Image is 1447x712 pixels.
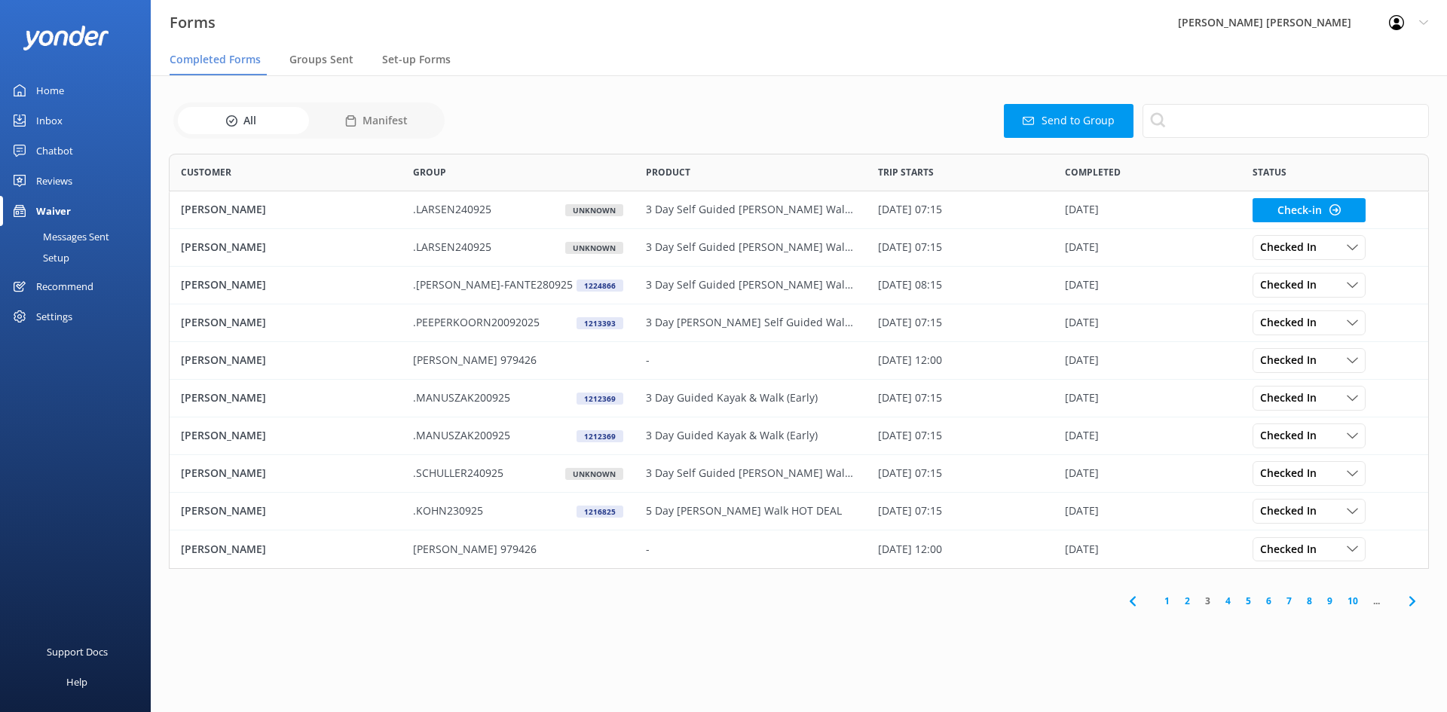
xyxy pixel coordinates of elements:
[181,314,266,331] p: [PERSON_NAME]
[1299,594,1320,608] a: 8
[878,165,934,179] span: Trip starts
[23,26,109,50] img: yonder-white-logo.png
[1320,594,1340,608] a: 9
[646,503,842,519] p: 5 Day [PERSON_NAME] Walk HOT DEAL
[413,427,510,444] p: .MANUSZAK200925
[1065,201,1099,218] p: [DATE]
[577,280,623,292] div: 1224866
[181,503,266,519] p: [PERSON_NAME]
[413,165,446,179] span: Group
[169,267,1429,304] div: row
[169,417,1429,455] div: row
[1260,427,1326,444] span: Checked In
[577,317,623,329] div: 1213393
[1065,427,1099,444] p: [DATE]
[169,191,1429,568] div: grid
[1279,594,1299,608] a: 7
[878,314,942,331] p: [DATE] 07:15
[646,465,855,481] p: 3 Day Self Guided [PERSON_NAME] Walk (Wednesdays)
[646,314,855,331] p: 3 Day [PERSON_NAME] Self Guided Walk (Early)- HOT DEAL
[878,503,942,519] p: [DATE] 07:15
[181,239,266,255] p: [PERSON_NAME]
[181,427,266,444] p: [PERSON_NAME]
[66,667,87,697] div: Help
[36,271,93,301] div: Recommend
[181,201,266,218] p: [PERSON_NAME]
[170,11,216,35] h3: Forms
[413,465,503,481] p: .SCHULLER240925
[646,239,855,255] p: 3 Day Self Guided [PERSON_NAME] Walk (Wednesdays)
[1065,541,1099,558] p: [DATE]
[289,52,353,67] span: Groups Sent
[9,226,151,247] a: Messages Sent
[1065,352,1099,368] p: [DATE]
[878,541,942,558] p: [DATE] 12:00
[36,75,64,105] div: Home
[646,201,855,218] p: 3 Day Self Guided [PERSON_NAME] Walk (Wednesdays)
[1253,165,1286,179] span: Status
[169,493,1429,530] div: row
[181,541,266,558] p: [PERSON_NAME]
[1198,594,1218,608] a: 3
[170,52,261,67] span: Completed Forms
[1004,104,1133,138] button: Send to Group
[181,277,266,293] p: [PERSON_NAME]
[878,427,942,444] p: [DATE] 07:15
[1260,541,1326,558] span: Checked In
[1260,390,1326,406] span: Checked In
[1218,594,1238,608] a: 4
[181,165,231,179] span: Customer
[413,352,537,368] p: [PERSON_NAME] 979426
[413,201,491,218] p: .LARSEN240925
[878,201,942,218] p: [DATE] 07:15
[169,304,1429,342] div: row
[577,430,623,442] div: 1212369
[1065,314,1099,331] p: [DATE]
[1253,198,1366,222] button: Check-in
[1157,594,1177,608] a: 1
[1260,239,1326,255] span: Checked In
[577,393,623,405] div: 1212369
[1260,314,1326,331] span: Checked In
[1065,390,1099,406] p: [DATE]
[1065,165,1121,179] span: Completed
[1065,465,1099,481] p: [DATE]
[413,503,483,519] p: .KOHN230925
[1065,239,1099,255] p: [DATE]
[1340,594,1366,608] a: 10
[646,427,818,444] p: 3 Day Guided Kayak & Walk (Early)
[181,390,266,406] p: [PERSON_NAME]
[413,239,491,255] p: .LARSEN240925
[413,277,573,293] p: .[PERSON_NAME]-FANTE280925
[878,390,942,406] p: [DATE] 07:15
[646,165,690,179] span: Product
[878,277,942,293] p: [DATE] 08:15
[1259,594,1279,608] a: 6
[1260,352,1326,368] span: Checked In
[36,196,71,226] div: Waiver
[9,247,151,268] a: Setup
[878,239,942,255] p: [DATE] 07:15
[413,390,510,406] p: .MANUSZAK200925
[169,380,1429,417] div: row
[1065,277,1099,293] p: [DATE]
[1260,277,1326,293] span: Checked In
[9,247,69,268] div: Setup
[47,637,108,667] div: Support Docs
[9,226,109,247] div: Messages Sent
[36,301,72,332] div: Settings
[878,465,942,481] p: [DATE] 07:15
[878,352,942,368] p: [DATE] 12:00
[1366,594,1387,608] span: ...
[181,465,266,481] p: [PERSON_NAME]
[1177,594,1198,608] a: 2
[36,166,72,196] div: Reviews
[169,455,1429,493] div: row
[646,277,855,293] p: 3 Day Self Guided [PERSON_NAME] Walk (Early)
[382,52,451,67] span: Set-up Forms
[565,204,623,216] div: UNKNOWN
[565,242,623,254] div: UNKNOWN
[413,541,537,558] p: [PERSON_NAME] 979426
[646,352,650,368] p: -
[577,506,623,518] div: 1216825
